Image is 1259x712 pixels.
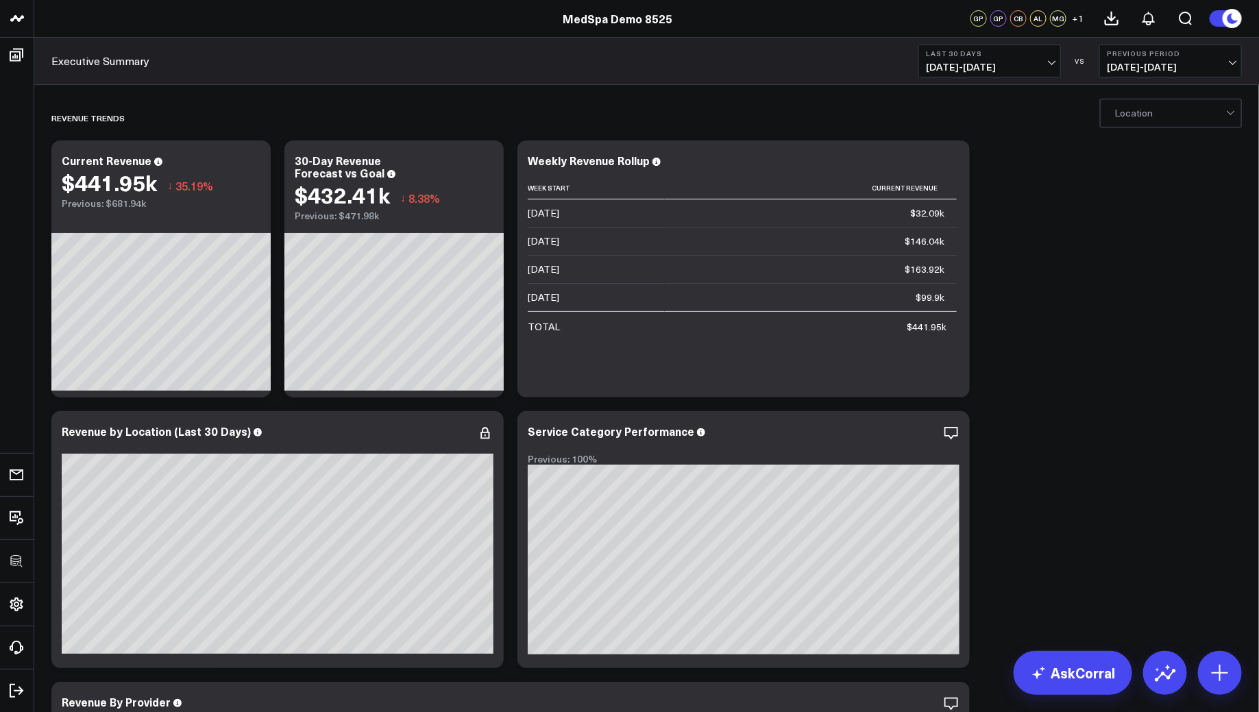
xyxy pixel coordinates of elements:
[1050,10,1066,27] div: MG
[51,53,149,69] a: Executive Summary
[1068,57,1092,65] div: VS
[295,182,390,207] div: $432.41k
[665,177,957,199] th: Current Revenue
[1107,49,1234,58] b: Previous Period
[1073,14,1084,23] span: + 1
[528,234,559,248] div: [DATE]
[918,45,1061,77] button: Last 30 Days[DATE]-[DATE]
[62,198,260,209] div: Previous: $681.94k
[1030,10,1047,27] div: AL
[62,170,157,195] div: $441.95k
[167,177,173,195] span: ↓
[910,206,944,220] div: $32.09k
[926,49,1053,58] b: Last 30 Days
[905,262,944,276] div: $163.92k
[528,423,694,439] div: Service Category Performance
[907,320,946,334] div: $441.95k
[1014,651,1132,695] a: AskCorral
[970,10,987,27] div: GP
[563,11,672,26] a: MedSpa Demo 8525
[62,694,171,709] div: Revenue By Provider
[528,206,559,220] div: [DATE]
[1099,45,1242,77] button: Previous Period[DATE]-[DATE]
[528,177,665,199] th: Week Start
[175,178,213,193] span: 35.19%
[62,153,151,168] div: Current Revenue
[1070,10,1086,27] button: +1
[905,234,944,248] div: $146.04k
[1107,62,1234,73] span: [DATE] - [DATE]
[528,454,959,465] div: Previous: 100%
[400,189,406,207] span: ↓
[62,423,251,439] div: Revenue by Location (Last 30 Days)
[528,153,650,168] div: Weekly Revenue Rollup
[916,291,944,304] div: $99.9k
[528,291,559,304] div: [DATE]
[1010,10,1027,27] div: CB
[295,153,384,180] div: 30-Day Revenue Forecast vs Goal
[408,191,440,206] span: 8.38%
[51,102,125,134] div: REVENUE TRENDS
[990,10,1007,27] div: GP
[528,262,559,276] div: [DATE]
[926,62,1053,73] span: [DATE] - [DATE]
[295,210,493,221] div: Previous: $471.98k
[528,320,560,334] div: TOTAL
